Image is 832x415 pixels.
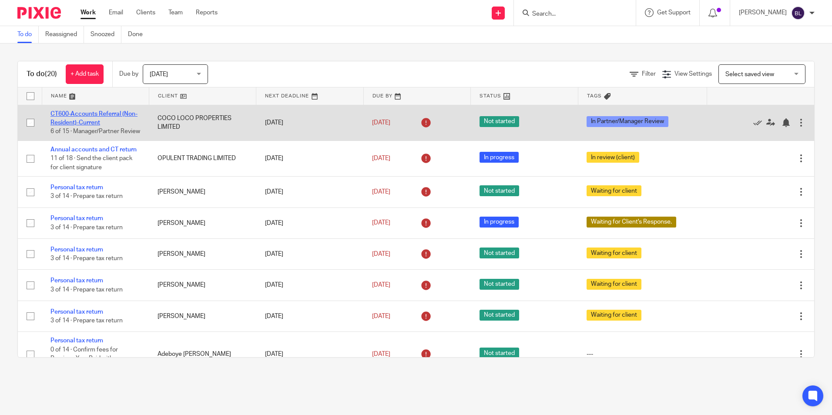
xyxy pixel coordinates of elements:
a: Personal tax return [50,278,103,284]
td: [DATE] [256,105,363,141]
p: [PERSON_NAME] [739,8,787,17]
span: Get Support [657,10,691,16]
td: [PERSON_NAME] [149,301,256,331]
span: Not started [480,279,519,290]
span: 3 of 14 · Prepare tax return [50,255,123,261]
td: [DATE] [256,207,363,238]
a: Personal tax return [50,309,103,315]
a: Done [128,26,149,43]
span: In review (client) [587,152,639,163]
a: Personal tax return [50,247,103,253]
span: 3 of 14 · Prepare tax return [50,287,123,293]
span: Not started [480,348,519,358]
a: Reassigned [45,26,84,43]
a: + Add task [66,64,104,84]
td: [DATE] [256,141,363,176]
span: Waiting for client [587,279,641,290]
a: Team [168,8,183,17]
a: Work [81,8,96,17]
span: In progress [480,217,519,228]
td: [PERSON_NAME] [149,239,256,270]
div: --- [587,350,698,358]
a: Personal tax return [50,184,103,191]
a: Snoozed [91,26,121,43]
span: [DATE] [372,282,390,288]
td: OPULENT TRADING LIMITED [149,141,256,176]
span: In progress [480,152,519,163]
td: [DATE] [256,270,363,301]
td: [DATE] [256,332,363,377]
span: [DATE] [372,155,390,161]
td: [PERSON_NAME] [149,270,256,301]
td: [PERSON_NAME] [149,207,256,238]
span: Not started [480,185,519,196]
a: Clients [136,8,155,17]
td: Adeboye [PERSON_NAME] [149,332,256,377]
a: Annual accounts and CT return [50,147,137,153]
span: (20) [45,70,57,77]
span: Not started [480,310,519,321]
span: 11 of 18 · Send the client pack for client signature [50,155,132,171]
td: COCO LOCO PROPERTIES LIMITED [149,105,256,141]
span: Waiting for Client's Response. [587,217,676,228]
span: Waiting for client [587,185,641,196]
img: Pixie [17,7,61,19]
span: [DATE] [372,220,390,226]
span: View Settings [674,71,712,77]
span: 3 of 14 · Prepare tax return [50,318,123,324]
span: 6 of 15 · Manager/Partner Review [50,128,140,134]
span: [DATE] [372,251,390,257]
a: CT600-Accounts Referral (Non-Resident)-Current [50,111,138,126]
span: 3 of 14 · Prepare tax return [50,224,123,231]
h1: To do [27,70,57,79]
span: Select saved view [725,71,774,77]
span: 3 of 14 · Prepare tax return [50,194,123,200]
td: [DATE] [256,239,363,270]
a: Personal tax return [50,338,103,344]
img: svg%3E [791,6,805,20]
span: Tags [587,94,602,98]
span: [DATE] [150,71,168,77]
td: [DATE] [256,177,363,207]
a: Reports [196,8,218,17]
span: [DATE] [372,120,390,126]
span: [DATE] [372,351,390,357]
span: Not started [480,116,519,127]
span: 0 of 14 · Confirm fees for Previous Year Paid with Accounts [50,347,118,371]
span: [DATE] [372,189,390,195]
a: Personal tax return [50,215,103,221]
span: In Partner/Manager Review [587,116,668,127]
a: Email [109,8,123,17]
span: Filter [642,71,656,77]
span: Waiting for client [587,310,641,321]
p: Due by [119,70,138,78]
td: [PERSON_NAME] [149,177,256,207]
td: [DATE] [256,301,363,331]
span: [DATE] [372,313,390,319]
input: Search [531,10,610,18]
span: Not started [480,248,519,258]
span: Waiting for client [587,248,641,258]
a: To do [17,26,39,43]
a: Mark as done [753,118,766,127]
